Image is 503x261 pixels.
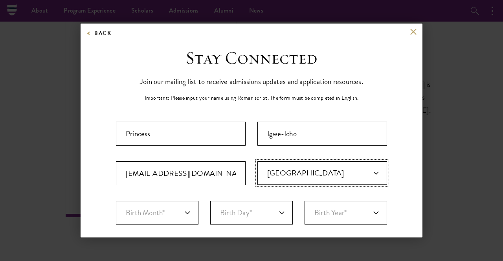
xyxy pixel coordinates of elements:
button: Back [86,28,111,38]
input: First Name* [116,122,246,146]
div: Primary Citizenship* [257,161,387,185]
h3: Stay Connected [185,47,318,69]
select: Year [305,201,387,224]
p: Join our mailing list to receive admissions updates and application resources. [140,75,363,88]
select: Day [210,201,293,224]
input: Email Address* [116,161,246,185]
div: Last Name (Family Name)* [257,122,387,146]
input: Last Name* [257,122,387,146]
select: Month [116,201,198,224]
p: Important: Please input your name using Roman script. The form must be completed in English. [145,94,359,102]
div: Birthdate* [116,201,387,240]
